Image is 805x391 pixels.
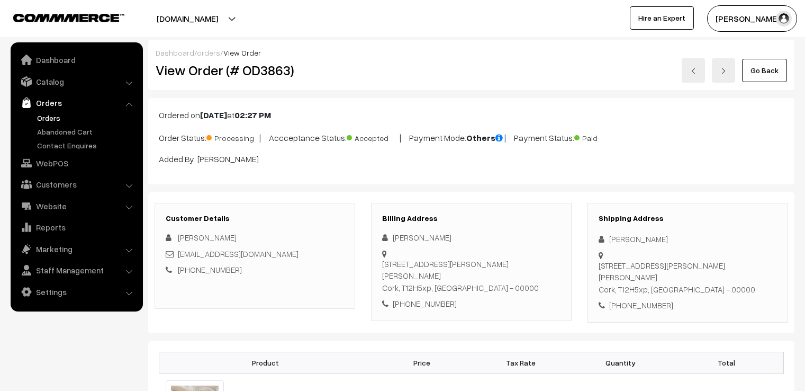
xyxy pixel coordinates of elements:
[382,232,560,244] div: [PERSON_NAME]
[382,298,560,310] div: [PHONE_NUMBER]
[720,68,727,74] img: right-arrow.png
[13,11,106,23] a: COMMMERCE
[13,282,139,301] a: Settings
[13,93,139,112] a: Orders
[120,5,255,32] button: [DOMAIN_NAME]
[178,265,242,274] a: [PHONE_NUMBER]
[223,48,261,57] span: View Order
[159,109,784,121] p: Ordered on at
[776,11,792,26] img: user
[34,126,139,137] a: Abandoned Cart
[13,218,139,237] a: Reports
[13,72,139,91] a: Catalog
[382,214,560,223] h3: Billing Address
[159,153,784,165] p: Added By: [PERSON_NAME]
[471,352,571,374] th: Tax Rate
[742,59,787,82] a: Go Back
[466,132,504,143] b: Others
[13,261,139,280] a: Staff Management
[670,352,784,374] th: Total
[574,130,627,144] span: Paid
[166,214,344,223] h3: Customer Details
[159,352,372,374] th: Product
[571,352,670,374] th: Quantity
[178,249,299,259] a: [EMAIL_ADDRESS][DOMAIN_NAME]
[13,50,139,69] a: Dashboard
[200,110,227,120] b: [DATE]
[13,197,139,216] a: Website
[156,47,787,58] div: / /
[34,112,139,123] a: Orders
[372,352,472,374] th: Price
[599,233,777,245] div: [PERSON_NAME]
[599,214,777,223] h3: Shipping Address
[34,140,139,151] a: Contact Enquires
[159,130,784,144] p: Order Status: | Accceptance Status: | Payment Mode: | Payment Status:
[156,62,356,78] h2: View Order (# OD3863)
[347,130,400,144] span: Accepted
[13,239,139,259] a: Marketing
[13,14,124,22] img: COMMMERCE
[599,299,777,312] div: [PHONE_NUMBER]
[690,68,697,74] img: left-arrow.png
[206,130,259,144] span: Processing
[382,258,560,294] div: [STREET_ADDRESS][PERSON_NAME][PERSON_NAME] Cork, T12H5xp, [GEOGRAPHIC_DATA] - 00000
[197,48,220,57] a: orders
[156,48,194,57] a: Dashboard
[234,110,271,120] b: 02:27 PM
[13,175,139,194] a: Customers
[13,154,139,173] a: WebPOS
[707,5,797,32] button: [PERSON_NAME]
[178,233,237,242] span: [PERSON_NAME]
[630,6,694,30] a: Hire an Expert
[599,260,777,296] div: [STREET_ADDRESS][PERSON_NAME][PERSON_NAME] Cork, T12H5xp, [GEOGRAPHIC_DATA] - 00000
